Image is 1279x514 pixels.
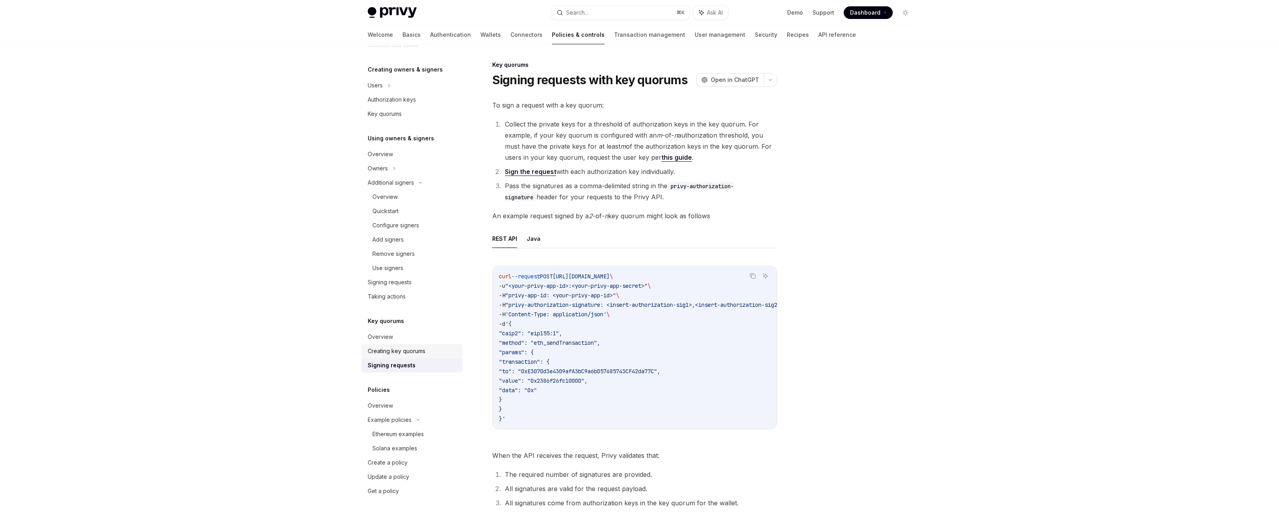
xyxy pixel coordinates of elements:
a: Solana examples [361,441,463,455]
a: Dashboard [844,6,893,19]
span: } [499,406,502,413]
a: Update a policy [361,470,463,484]
a: Wallets [480,25,501,44]
div: Key quorums [368,109,402,119]
span: } [499,396,502,403]
span: -d [499,320,505,327]
button: REST API [492,229,517,248]
a: Taking actions [361,289,463,304]
a: User management [695,25,745,44]
span: curl [499,273,512,280]
a: Welcome [368,25,393,44]
a: Demo [787,9,803,17]
span: POST [540,273,553,280]
a: Overview [361,190,463,204]
div: Overview [368,332,393,342]
a: Creating key quorums [361,344,463,358]
li: with each authorization key individually. [503,166,777,177]
span: \ [648,282,651,289]
a: Security [755,25,777,44]
span: "transaction": { [499,358,550,365]
div: Quickstart [372,206,399,216]
span: "data": "0x" [499,387,537,394]
span: "privy-app-id: <your-privy-app-id>" [505,292,616,299]
a: Ethereum examples [361,427,463,441]
span: \ [610,273,613,280]
div: Add signers [372,235,404,244]
em: m [657,131,662,139]
span: An example request signed by a -of- key quorum might look as follows [492,210,777,221]
div: Signing requests [368,278,412,287]
h5: Using owners & signers [368,134,434,143]
span: "to": "0xE3070d3e4309afA3bC9a6b057685743CF42da77C", [499,368,660,375]
div: Ethereum examples [372,429,424,439]
em: 2 [589,212,593,220]
button: Ask AI [760,271,771,281]
div: Overview [372,192,398,202]
div: Key quorums [492,61,777,69]
span: ⌘ K [676,9,685,16]
a: Configure signers [361,218,463,232]
span: "<your-privy-app-id>:<your-privy-app-secret>" [505,282,648,289]
div: Overview [368,149,393,159]
span: \ [616,292,619,299]
div: Taking actions [368,292,406,301]
a: Overview [361,147,463,161]
span: "privy-authorization-signature: <insert-authorization-sig1>,<insert-authorization-sig2>" [505,301,784,308]
em: m [620,142,626,150]
div: Use signers [372,263,403,273]
div: Signing requests [368,361,416,370]
div: Creating key quorums [368,346,425,356]
li: All signatures are valid for the request payload. [503,483,777,494]
h1: Signing requests with key quorums [492,73,688,87]
em: n [674,131,678,139]
a: Get a policy [361,484,463,498]
h5: Creating owners & signers [368,65,443,74]
li: Pass the signatures as a comma-delimited string in the header for your requests to the Privy API. [503,180,777,202]
span: -u [499,282,505,289]
a: Overview [361,330,463,344]
div: Search... [566,8,588,17]
h5: Policies [368,385,390,395]
a: Recipes [787,25,809,44]
div: Example policies [368,415,412,425]
a: Add signers [361,232,463,247]
a: Sign the request [505,168,556,176]
span: Open in ChatGPT [711,76,759,84]
a: Policies & controls [552,25,605,44]
button: Java [527,229,540,248]
a: Support [812,9,834,17]
button: Copy the contents from the code block [748,271,758,281]
span: "caip2": "eip155:1", [499,330,562,337]
span: }' [499,415,505,422]
div: Overview [368,401,393,410]
span: To sign a request with a key quorum: [492,100,777,111]
button: Toggle dark mode [899,6,912,19]
span: "method": "eth_sendTransaction", [499,339,600,346]
span: -H [499,292,505,299]
span: -H [499,301,505,308]
span: Ask AI [707,9,723,17]
div: Remove signers [372,249,415,259]
a: Connectors [510,25,542,44]
button: Ask AI [693,6,728,20]
div: Create a policy [368,458,408,467]
a: Transaction management [614,25,685,44]
a: this guide [661,153,692,162]
div: Authorization keys [368,95,416,104]
li: Collect the private keys for a threshold of authorization keys in the key quorum. For example, if... [503,119,777,163]
a: Remove signers [361,247,463,261]
a: Basics [402,25,421,44]
a: Use signers [361,261,463,275]
a: Overview [361,399,463,413]
a: Key quorums [361,107,463,121]
span: When the API receives the request, Privy validates that: [492,450,777,461]
div: Additional signers [368,178,414,187]
a: Quickstart [361,204,463,218]
div: Get a policy [368,486,399,496]
button: Open in ChatGPT [696,73,764,87]
a: Authorization keys [361,93,463,107]
a: Create a policy [361,455,463,470]
span: Dashboard [850,9,880,17]
span: \ [606,311,610,318]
